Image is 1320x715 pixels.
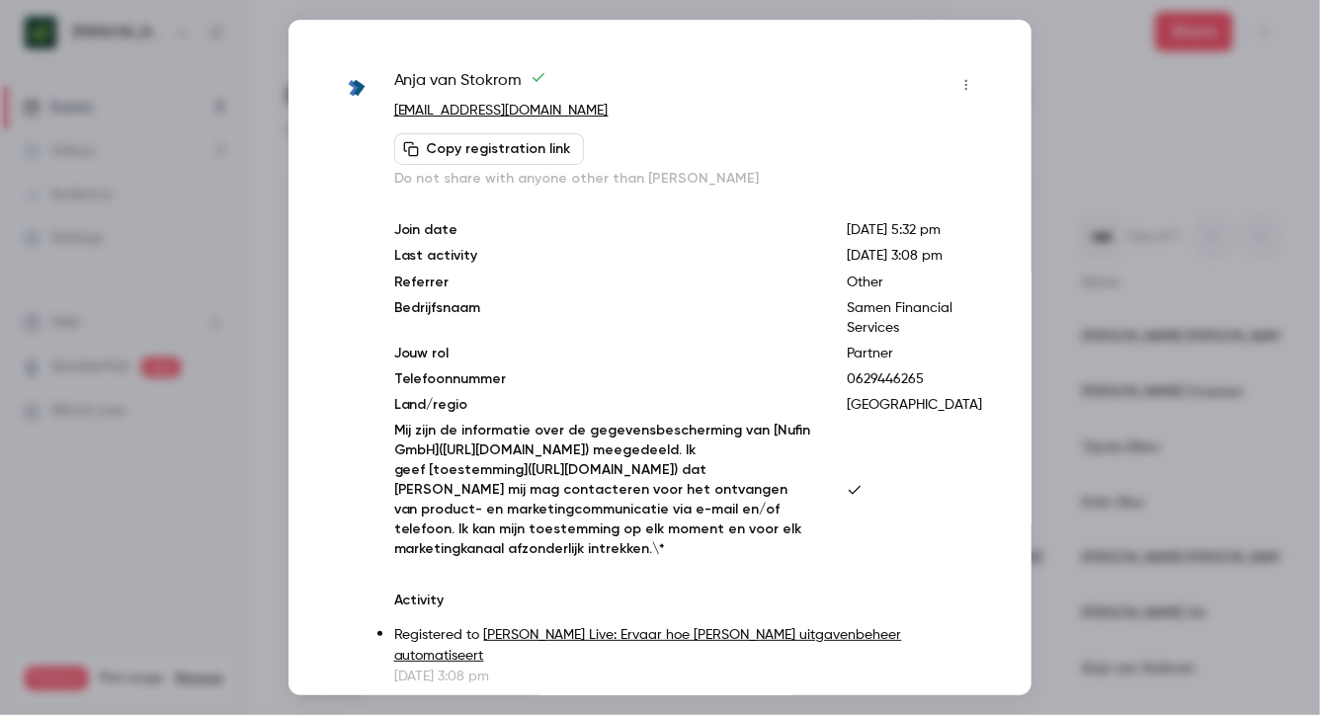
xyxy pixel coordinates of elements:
p: 0629446265 [847,369,982,389]
button: Copy registration link [394,133,584,165]
p: Registered to [394,625,982,667]
p: Activity [394,591,982,610]
span: [DATE] 3:08 pm [847,249,943,263]
p: [DATE] 5:32 pm [847,220,982,240]
p: Bedrijfsnaam [394,298,815,338]
p: Do not share with anyone other than [PERSON_NAME] [394,169,982,189]
p: Samen Financial Services [847,298,982,338]
p: Other [847,273,982,292]
a: [PERSON_NAME] Live: Ervaar hoe [PERSON_NAME] uitgavenbeheer automatiseert [394,628,902,663]
p: Last activity [394,246,815,267]
span: Anja van Stokrom [394,69,546,101]
a: [EMAIL_ADDRESS][DOMAIN_NAME] [394,104,609,118]
p: Jouw rol [394,344,815,363]
p: Mij zijn de informatie over de gegevensbescherming van [Nufin GmbH]([URL][DOMAIN_NAME]) meegedeel... [394,421,815,559]
p: Partner [847,344,982,363]
p: [GEOGRAPHIC_DATA] [847,395,982,415]
p: [DATE] 3:08 pm [394,667,982,686]
p: Referrer [394,273,815,292]
p: Land/regio [394,395,815,415]
img: samenfinance.nl [338,71,374,108]
p: Telefoonnummer [394,369,815,389]
p: Join date [394,220,815,240]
